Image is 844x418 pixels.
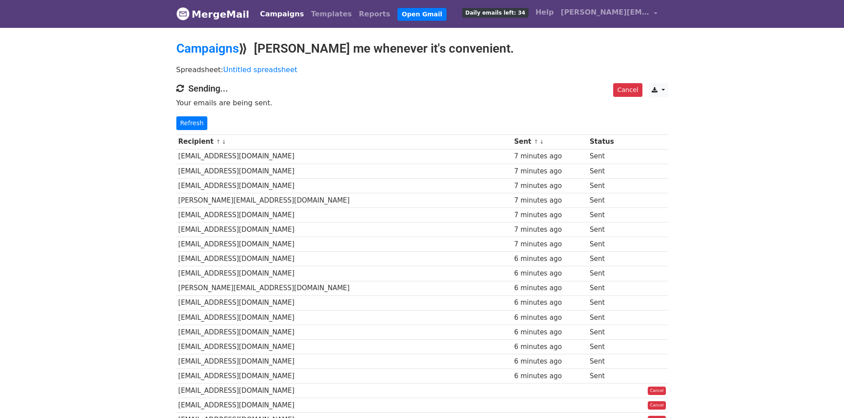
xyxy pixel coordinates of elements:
td: Sent [587,310,629,325]
div: 6 minutes ago [514,357,585,367]
td: Sent [587,369,629,383]
a: ↓ [222,138,226,145]
a: Open Gmail [397,8,447,21]
div: 7 minutes ago [514,166,585,176]
img: MergeMail logo [176,7,190,20]
td: Sent [587,178,629,193]
div: 6 minutes ago [514,298,585,308]
td: [EMAIL_ADDRESS][DOMAIN_NAME] [176,178,512,193]
p: Spreadsheet: [176,65,668,74]
td: Sent [587,266,629,281]
h2: ⟫ [PERSON_NAME] me whenever it's convenient. [176,41,668,56]
a: ↑ [216,138,221,145]
td: Sent [587,208,629,222]
th: Recipient [176,134,512,149]
a: Help [532,4,557,21]
td: Sent [587,252,629,266]
div: 6 minutes ago [514,268,585,279]
td: Sent [587,149,629,164]
div: 7 minutes ago [514,181,585,191]
th: Sent [512,134,588,149]
td: [EMAIL_ADDRESS][DOMAIN_NAME] [176,310,512,325]
a: Templates [307,5,355,23]
a: ↑ [533,138,538,145]
td: [EMAIL_ADDRESS][DOMAIN_NAME] [176,164,512,178]
a: [PERSON_NAME][EMAIL_ADDRESS][DOMAIN_NAME] [557,4,661,24]
td: [PERSON_NAME][EMAIL_ADDRESS][DOMAIN_NAME] [176,281,512,295]
td: [EMAIL_ADDRESS][DOMAIN_NAME] [176,208,512,222]
a: Daily emails left: 34 [459,4,532,21]
td: [EMAIL_ADDRESS][DOMAIN_NAME] [176,398,512,413]
td: Sent [587,237,629,252]
span: [PERSON_NAME][EMAIL_ADDRESS][DOMAIN_NAME] [561,7,650,18]
td: Sent [587,222,629,237]
div: 6 minutes ago [514,371,585,381]
div: 7 minutes ago [514,196,585,206]
td: [EMAIL_ADDRESS][DOMAIN_NAME] [176,222,512,237]
div: 6 minutes ago [514,327,585,337]
td: [EMAIL_ADDRESS][DOMAIN_NAME] [176,383,512,398]
a: Reports [355,5,394,23]
td: [EMAIL_ADDRESS][DOMAIN_NAME] [176,252,512,266]
td: [EMAIL_ADDRESS][DOMAIN_NAME] [176,339,512,354]
div: 7 minutes ago [514,239,585,249]
td: [PERSON_NAME][EMAIL_ADDRESS][DOMAIN_NAME] [176,193,512,207]
div: 7 minutes ago [514,225,585,235]
span: Daily emails left: 34 [462,8,528,18]
a: ↓ [539,138,544,145]
div: 7 minutes ago [514,210,585,220]
td: Sent [587,339,629,354]
td: [EMAIL_ADDRESS][DOMAIN_NAME] [176,266,512,281]
td: Sent [587,295,629,310]
td: [EMAIL_ADDRESS][DOMAIN_NAME] [176,369,512,383]
a: Cancel [648,387,666,395]
td: Sent [587,164,629,178]
div: 7 minutes ago [514,151,585,161]
td: [EMAIL_ADDRESS][DOMAIN_NAME] [176,237,512,252]
td: [EMAIL_ADDRESS][DOMAIN_NAME] [176,325,512,339]
td: Sent [587,281,629,295]
a: MergeMail [176,5,249,23]
div: 6 minutes ago [514,254,585,264]
td: [EMAIL_ADDRESS][DOMAIN_NAME] [176,149,512,164]
a: Untitled spreadsheet [223,65,297,74]
th: Status [587,134,629,149]
div: 6 minutes ago [514,283,585,293]
a: Campaigns [176,41,239,56]
a: Cancel [648,401,666,410]
td: Sent [587,325,629,339]
td: [EMAIL_ADDRESS][DOMAIN_NAME] [176,295,512,310]
div: 6 minutes ago [514,313,585,323]
td: Sent [587,354,629,369]
h4: Sending... [176,83,668,94]
a: Cancel [613,83,642,97]
a: Campaigns [257,5,307,23]
div: 6 minutes ago [514,342,585,352]
a: Refresh [176,116,208,130]
p: Your emails are being sent. [176,98,668,107]
td: [EMAIL_ADDRESS][DOMAIN_NAME] [176,354,512,369]
td: Sent [587,193,629,207]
